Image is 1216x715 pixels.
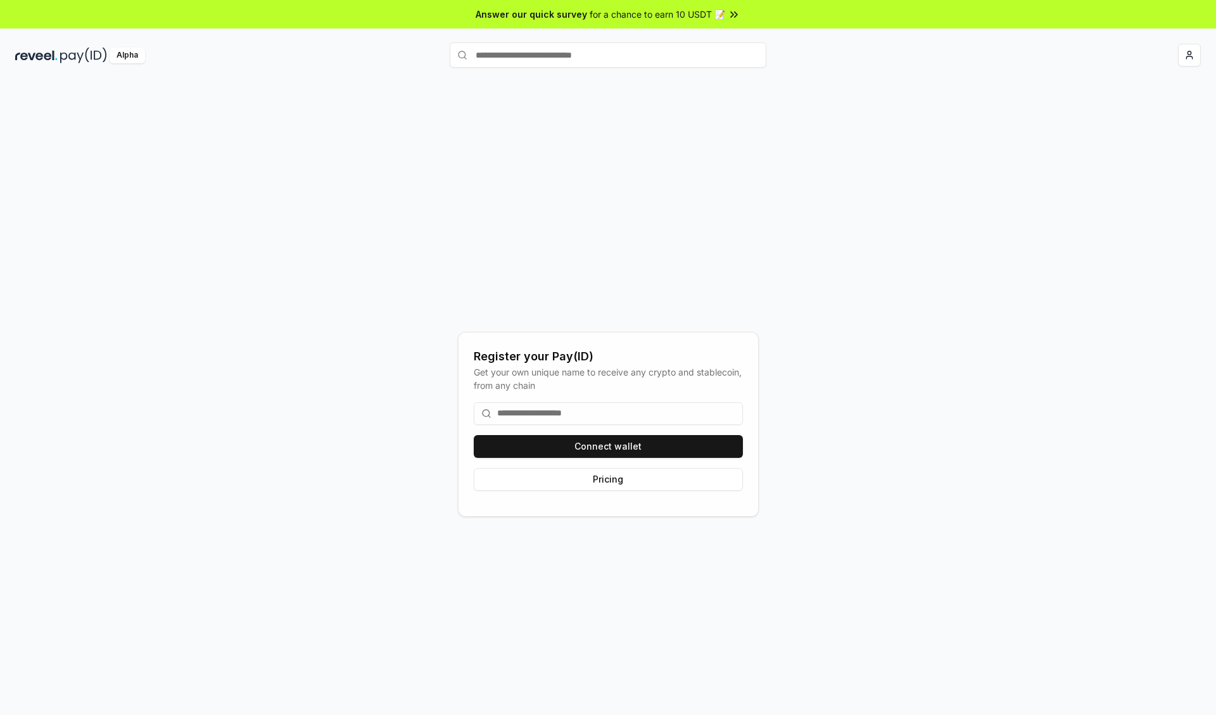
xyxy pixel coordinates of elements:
button: Connect wallet [474,435,743,458]
div: Get your own unique name to receive any crypto and stablecoin, from any chain [474,365,743,392]
button: Pricing [474,468,743,491]
img: pay_id [60,47,107,63]
span: for a chance to earn 10 USDT 📝 [590,8,725,21]
div: Register your Pay(ID) [474,348,743,365]
span: Answer our quick survey [476,8,587,21]
div: Alpha [110,47,145,63]
img: reveel_dark [15,47,58,63]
